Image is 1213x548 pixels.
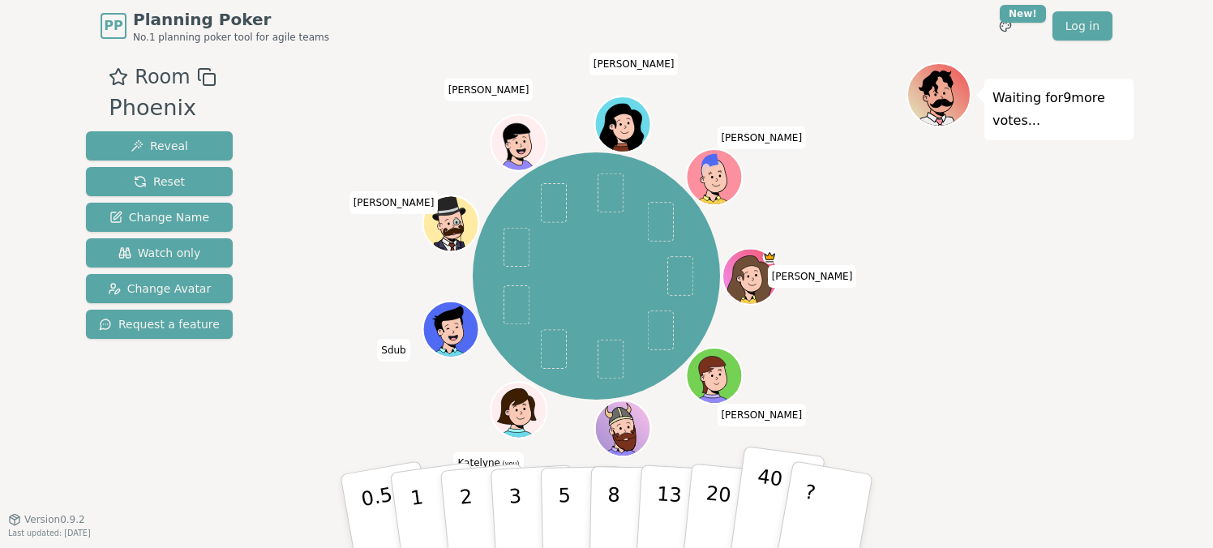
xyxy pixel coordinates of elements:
[134,173,185,190] span: Reset
[133,8,329,31] span: Planning Poker
[377,339,409,362] span: Click to change your name
[991,11,1020,41] button: New!
[1052,11,1112,41] a: Log in
[108,280,212,297] span: Change Avatar
[86,167,233,196] button: Reset
[717,126,806,149] span: Click to change your name
[118,245,201,261] span: Watch only
[86,274,233,303] button: Change Avatar
[101,8,329,44] a: PPPlanning PokerNo.1 planning poker tool for agile teams
[135,62,190,92] span: Room
[992,87,1125,132] p: Waiting for 9 more votes...
[717,404,806,426] span: Click to change your name
[349,191,439,214] span: Click to change your name
[109,92,216,125] div: Phoenix
[109,209,209,225] span: Change Name
[768,265,857,288] span: Click to change your name
[1000,5,1046,23] div: New!
[8,513,85,526] button: Version0.9.2
[444,78,534,101] span: Click to change your name
[133,31,329,44] span: No.1 planning poker tool for agile teams
[99,316,220,332] span: Request a feature
[453,452,523,474] span: Click to change your name
[131,138,188,154] span: Reveal
[763,250,777,263] span: Bailey B is the host
[589,53,679,75] span: Click to change your name
[8,529,91,537] span: Last updated: [DATE]
[109,62,128,92] button: Add as favourite
[24,513,85,526] span: Version 0.9.2
[86,310,233,339] button: Request a feature
[86,203,233,232] button: Change Name
[493,383,546,436] button: Click to change your avatar
[500,460,520,468] span: (you)
[104,16,122,36] span: PP
[86,238,233,268] button: Watch only
[86,131,233,161] button: Reveal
